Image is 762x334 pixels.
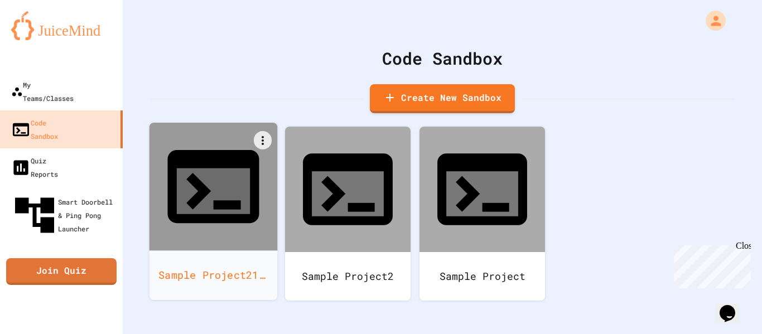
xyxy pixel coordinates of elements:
div: Chat with us now!Close [4,4,77,71]
a: Sample Project [419,127,545,301]
div: Sample Project2 [285,252,411,301]
div: Sample Project21345 [149,250,278,300]
a: Sample Project21345 [149,123,278,300]
iframe: chat widget [715,289,751,323]
div: Smart Doorbell & Ping Pong Launcher [11,192,118,239]
div: Quiz Reports [11,154,58,181]
div: Code Sandbox [151,46,734,71]
a: Create New Sandbox [370,84,515,113]
div: Sample Project [419,252,545,301]
img: logo-orange.svg [11,11,112,40]
div: My Teams/Classes [11,78,74,105]
a: Sample Project2 [285,127,411,301]
a: Join Quiz [6,258,117,285]
div: My Account [694,8,729,33]
div: Code Sandbox [11,116,58,143]
iframe: chat widget [669,241,751,288]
